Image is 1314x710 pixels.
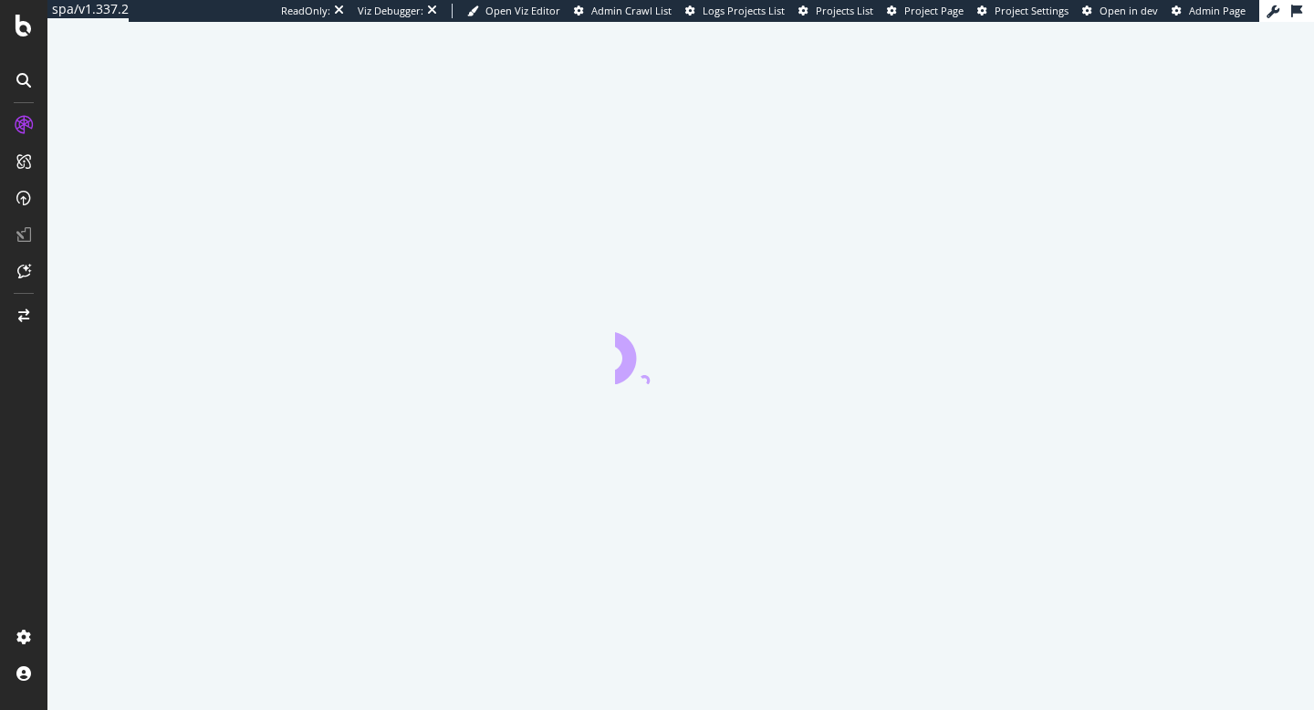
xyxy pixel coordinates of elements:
span: Project Page [904,4,964,17]
div: ReadOnly: [281,4,330,18]
a: Admin Page [1172,4,1246,18]
span: Logs Projects List [703,4,785,17]
span: Open in dev [1100,4,1158,17]
span: Admin Page [1189,4,1246,17]
a: Open Viz Editor [467,4,560,18]
a: Logs Projects List [685,4,785,18]
div: Viz Debugger: [358,4,423,18]
a: Project Page [887,4,964,18]
a: Project Settings [977,4,1069,18]
span: Open Viz Editor [485,4,560,17]
span: Admin Crawl List [591,4,672,17]
a: Admin Crawl List [574,4,672,18]
div: animation [615,318,746,384]
a: Projects List [798,4,873,18]
span: Projects List [816,4,873,17]
a: Open in dev [1082,4,1158,18]
span: Project Settings [995,4,1069,17]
